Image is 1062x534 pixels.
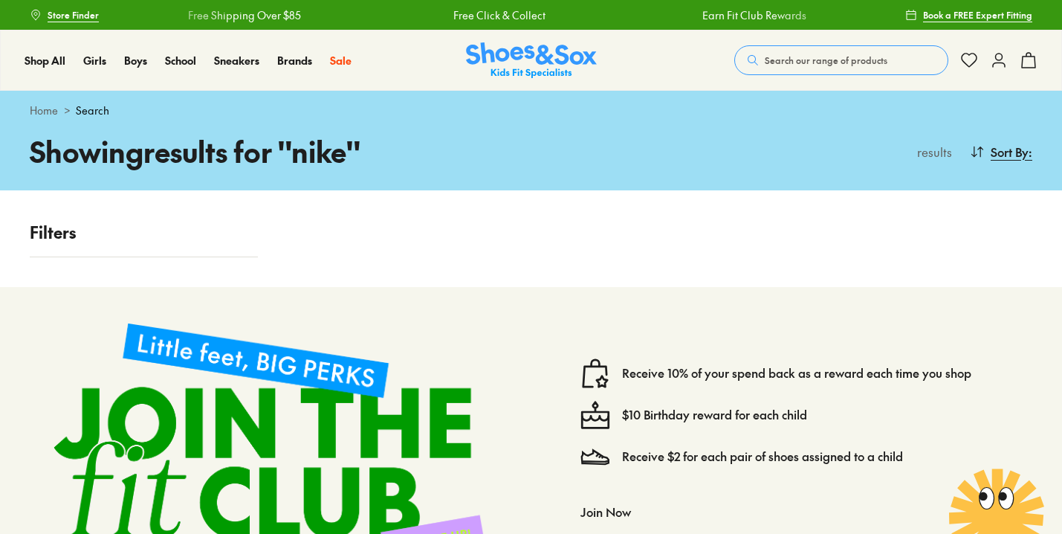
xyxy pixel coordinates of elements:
p: Filters [30,220,258,245]
img: cake--candle-birthday-event-special-sweet-cake-bake.svg [580,400,610,430]
div: > [30,103,1032,118]
span: Book a FREE Expert Fitting [923,8,1032,22]
a: Receive 10% of your spend back as a reward each time you shop [622,365,971,382]
span: Store Finder [48,8,99,22]
a: Earn Fit Club Rewards [702,7,806,23]
span: Sort By [991,143,1029,161]
a: Book a FREE Expert Fitting [905,1,1032,28]
p: results [911,143,952,161]
button: Join Now [580,495,631,528]
a: Boys [124,53,147,68]
a: $10 Birthday reward for each child [622,407,807,423]
h1: Showing results for " nike " [30,130,531,173]
a: Girls [83,53,106,68]
a: Store Finder [30,1,99,28]
a: Free Shipping Over $85 [188,7,301,23]
span: Search [76,103,109,118]
a: Shop All [25,53,65,68]
a: Shoes & Sox [466,42,597,79]
img: vector1.svg [580,358,610,388]
a: School [165,53,196,68]
span: : [1029,143,1032,161]
span: Search our range of products [765,54,887,67]
a: Home [30,103,58,118]
a: Receive $2 for each pair of shoes assigned to a child [622,448,903,465]
img: Vector_3098.svg [580,442,610,472]
a: Sneakers [214,53,259,68]
img: SNS_Logo_Responsive.svg [466,42,597,79]
a: Sale [330,53,352,68]
a: Free Click & Collect [453,7,545,23]
button: Sort By: [970,135,1032,168]
button: Search our range of products [734,45,948,75]
a: Brands [277,53,312,68]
